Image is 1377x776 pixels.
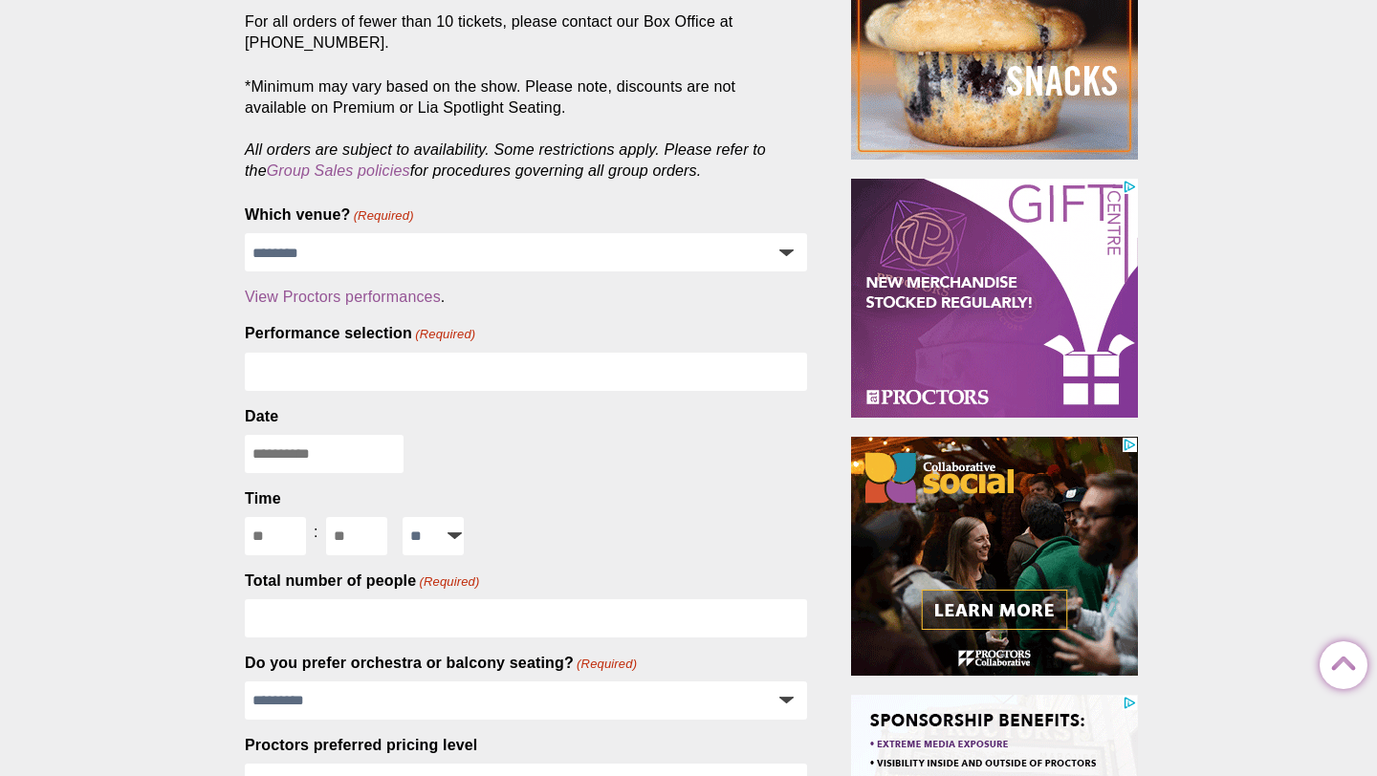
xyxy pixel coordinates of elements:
[245,488,281,509] legend: Time
[245,76,807,182] p: *Minimum may vary based on the show. Please note, discounts are not available on Premium or Lia S...
[1320,642,1358,680] a: Back to Top
[418,573,480,591] span: (Required)
[245,287,807,308] div: .
[245,406,278,427] label: Date
[306,517,326,548] div: :
[245,289,441,305] a: View Proctors performances
[352,207,414,225] span: (Required)
[245,735,477,756] label: Proctors preferred pricing level
[245,571,480,592] label: Total number of people
[267,162,410,179] a: Group Sales policies
[245,205,414,226] label: Which venue?
[245,323,475,344] label: Performance selection
[245,141,766,179] em: All orders are subject to availability. Some restrictions apply. Please refer to the for procedur...
[851,179,1138,418] iframe: Advertisement
[414,326,476,343] span: (Required)
[575,656,637,673] span: (Required)
[851,437,1138,676] iframe: Advertisement
[245,653,637,674] label: Do you prefer orchestra or balcony seating?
